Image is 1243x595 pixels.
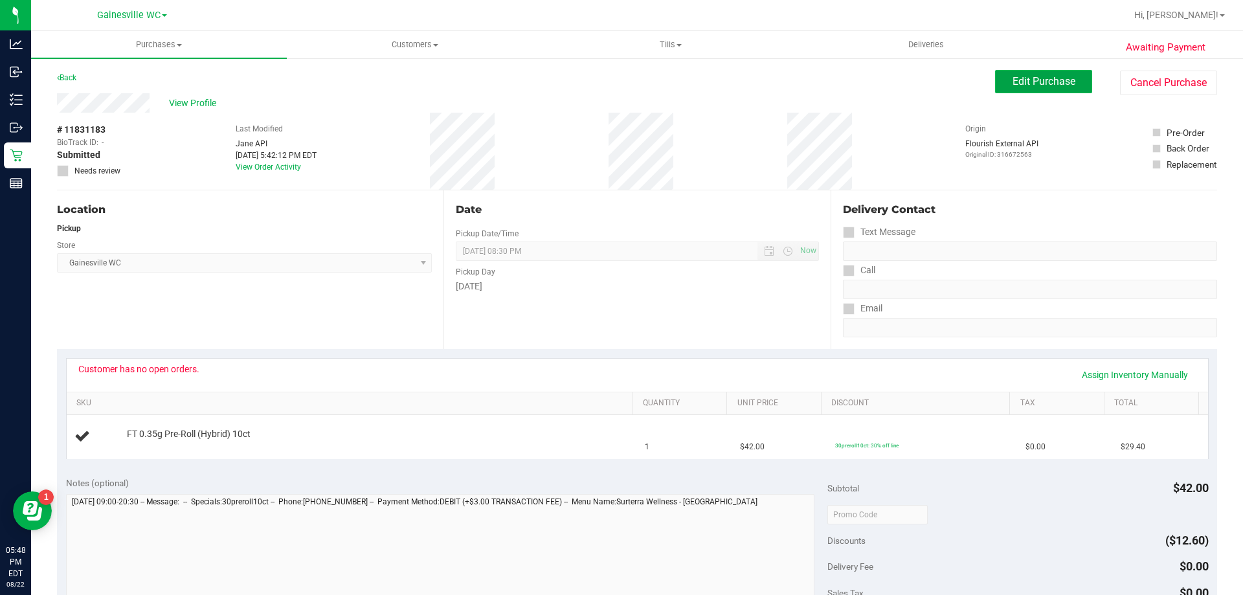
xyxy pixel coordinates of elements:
[891,39,961,51] span: Deliveries
[1167,142,1209,155] div: Back Order
[1134,10,1218,20] span: Hi, [PERSON_NAME]!
[1121,441,1145,453] span: $29.40
[13,491,52,530] iframe: Resource center
[456,202,818,218] div: Date
[831,398,1005,409] a: Discount
[10,177,23,190] inline-svg: Reports
[127,428,251,440] span: FT 0.35g Pre-Roll (Hybrid) 10ct
[236,150,317,161] div: [DATE] 5:42:12 PM EDT
[1114,398,1193,409] a: Total
[1173,481,1209,495] span: $42.00
[965,150,1038,159] p: Original ID: 316672563
[995,70,1092,93] button: Edit Purchase
[236,138,317,150] div: Jane API
[76,398,627,409] a: SKU
[78,364,199,374] div: Customer has no open orders.
[1120,71,1217,95] button: Cancel Purchase
[827,505,928,524] input: Promo Code
[835,442,899,449] span: 30preroll10ct: 30% off line
[645,441,649,453] span: 1
[38,489,54,505] iframe: Resource center unread badge
[10,38,23,51] inline-svg: Analytics
[843,202,1217,218] div: Delivery Contact
[57,123,106,137] span: # 11831183
[57,240,75,251] label: Store
[57,224,81,233] strong: Pickup
[66,478,129,488] span: Notes (optional)
[1013,75,1075,87] span: Edit Purchase
[740,441,765,453] span: $42.00
[643,398,722,409] a: Quantity
[737,398,816,409] a: Unit Price
[843,241,1217,261] input: Format: (999) 999-9999
[543,31,798,58] a: Tills
[31,39,287,51] span: Purchases
[843,223,915,241] label: Text Message
[102,137,104,148] span: -
[1020,398,1099,409] a: Tax
[287,31,543,58] a: Customers
[287,39,542,51] span: Customers
[57,148,100,162] span: Submitted
[6,544,25,579] p: 05:48 PM EDT
[74,165,120,177] span: Needs review
[1073,364,1196,386] a: Assign Inventory Manually
[169,96,221,110] span: View Profile
[1167,158,1216,171] div: Replacement
[97,10,161,21] span: Gainesville WC
[57,202,432,218] div: Location
[6,579,25,589] p: 08/22
[10,149,23,162] inline-svg: Retail
[543,39,798,51] span: Tills
[57,137,98,148] span: BioTrack ID:
[10,65,23,78] inline-svg: Inbound
[843,261,875,280] label: Call
[798,31,1054,58] a: Deliveries
[843,280,1217,299] input: Format: (999) 999-9999
[965,138,1038,159] div: Flourish External API
[1180,559,1209,573] span: $0.00
[1167,126,1205,139] div: Pre-Order
[965,123,986,135] label: Origin
[827,529,866,552] span: Discounts
[456,228,519,240] label: Pickup Date/Time
[1025,441,1046,453] span: $0.00
[456,280,818,293] div: [DATE]
[10,93,23,106] inline-svg: Inventory
[236,123,283,135] label: Last Modified
[10,121,23,134] inline-svg: Outbound
[1165,533,1209,547] span: ($12.60)
[57,73,76,82] a: Back
[31,31,287,58] a: Purchases
[843,299,882,318] label: Email
[827,561,873,572] span: Delivery Fee
[827,483,859,493] span: Subtotal
[236,163,301,172] a: View Order Activity
[456,266,495,278] label: Pickup Day
[1126,40,1205,55] span: Awaiting Payment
